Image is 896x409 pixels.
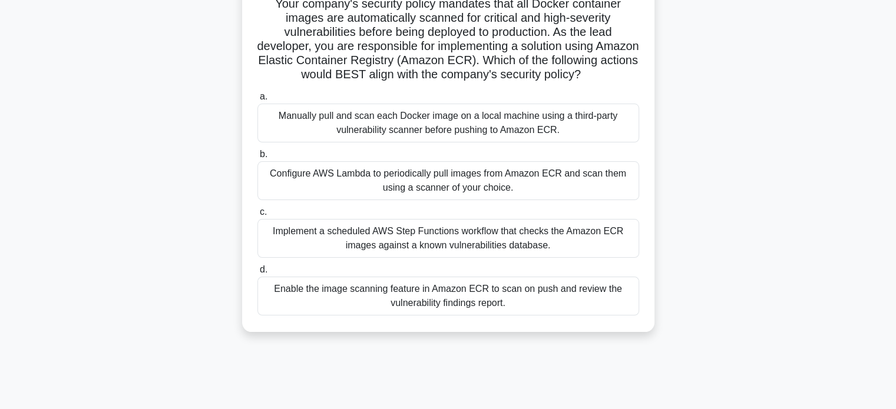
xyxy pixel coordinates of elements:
span: d. [260,264,267,274]
div: Implement a scheduled AWS Step Functions workflow that checks the Amazon ECR images against a kno... [257,219,639,258]
div: Configure AWS Lambda to periodically pull images from Amazon ECR and scan them using a scanner of... [257,161,639,200]
div: Manually pull and scan each Docker image on a local machine using a third-party vulnerability sca... [257,104,639,142]
span: a. [260,91,267,101]
span: b. [260,149,267,159]
div: Enable the image scanning feature in Amazon ECR to scan on push and review the vulnerability find... [257,277,639,315]
span: c. [260,207,267,217]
